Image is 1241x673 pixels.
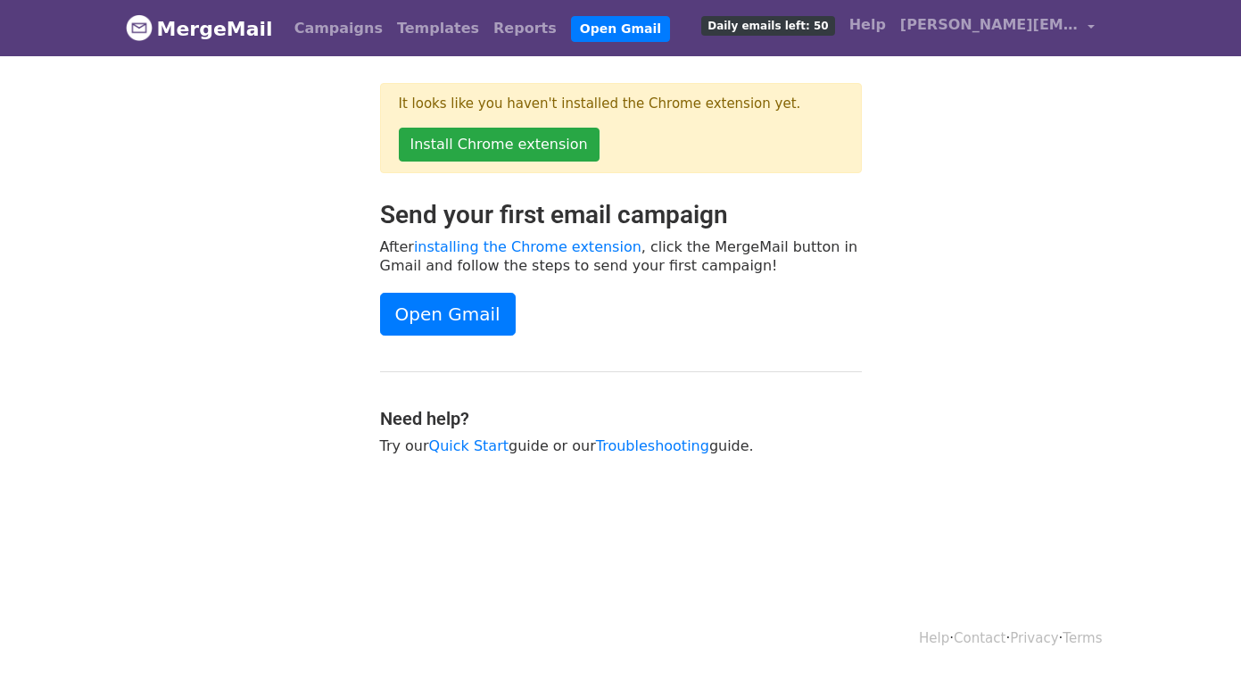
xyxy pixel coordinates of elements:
a: Open Gmail [571,16,670,42]
a: Open Gmail [380,293,516,336]
a: Campaigns [287,11,390,46]
a: Templates [390,11,486,46]
span: [PERSON_NAME][EMAIL_ADDRESS][DOMAIN_NAME] [900,14,1079,36]
a: Help [842,7,893,43]
h2: Send your first email campaign [380,200,862,230]
a: installing the Chrome extension [414,238,641,255]
span: Daily emails left: 50 [701,16,834,36]
a: [PERSON_NAME][EMAIL_ADDRESS][DOMAIN_NAME] [893,7,1102,49]
a: Contact [954,630,1005,646]
p: Try our guide or our guide. [380,436,862,455]
p: It looks like you haven't installed the Chrome extension yet. [399,95,843,113]
a: Reports [486,11,564,46]
img: MergeMail logo [126,14,153,41]
p: After , click the MergeMail button in Gmail and follow the steps to send your first campaign! [380,237,862,275]
a: Troubleshooting [596,437,709,454]
a: Quick Start [429,437,509,454]
a: Terms [1063,630,1102,646]
a: Daily emails left: 50 [694,7,841,43]
a: Privacy [1010,630,1058,646]
a: MergeMail [126,10,273,47]
a: Install Chrome extension [399,128,600,162]
a: Help [919,630,949,646]
h4: Need help? [380,408,862,429]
